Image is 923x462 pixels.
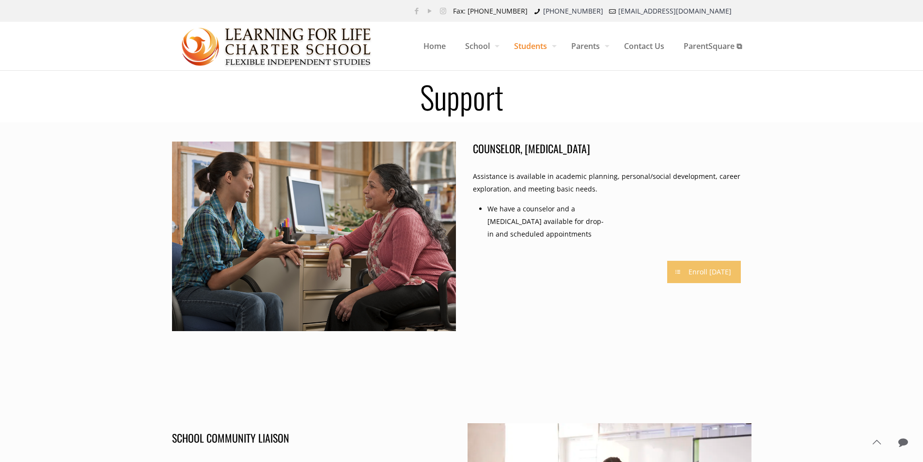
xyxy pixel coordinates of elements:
a: [PHONE_NUMBER] [543,6,603,16]
a: Students [504,22,562,70]
a: Contact Us [614,22,674,70]
p: Assistance is available in academic planning, personal/social development, career exploration, an... [473,170,746,195]
li: We have a counselor and a [MEDICAL_DATA] available for drop-in and scheduled appointments [487,203,609,240]
span: Home [414,32,455,61]
i: mail [608,6,618,16]
span: Contact Us [614,32,674,61]
span: Students [504,32,562,61]
h4: SCHOOL COMMUNITY LIAISON [172,431,426,445]
a: ParentSquare ⧉ [674,22,751,70]
span: School [455,32,504,61]
img: Support [182,22,372,71]
span: ParentSquare ⧉ [674,32,751,61]
a: Back to top icon [866,432,887,452]
span: Parents [562,32,614,61]
a: Learning for Life Charter School [182,22,372,70]
a: Parents [562,22,614,70]
h1: Support [166,81,757,112]
a: Facebook icon [412,6,422,16]
i: phone [532,6,542,16]
h4: COUNSELOR, [MEDICAL_DATA] [473,142,746,155]
a: School [455,22,504,70]
img: Support [172,142,456,331]
a: YouTube icon [425,6,435,16]
a: Enroll [DATE] [667,261,741,283]
a: Home [414,22,455,70]
a: [EMAIL_ADDRESS][DOMAIN_NAME] [618,6,732,16]
a: Instagram icon [438,6,448,16]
